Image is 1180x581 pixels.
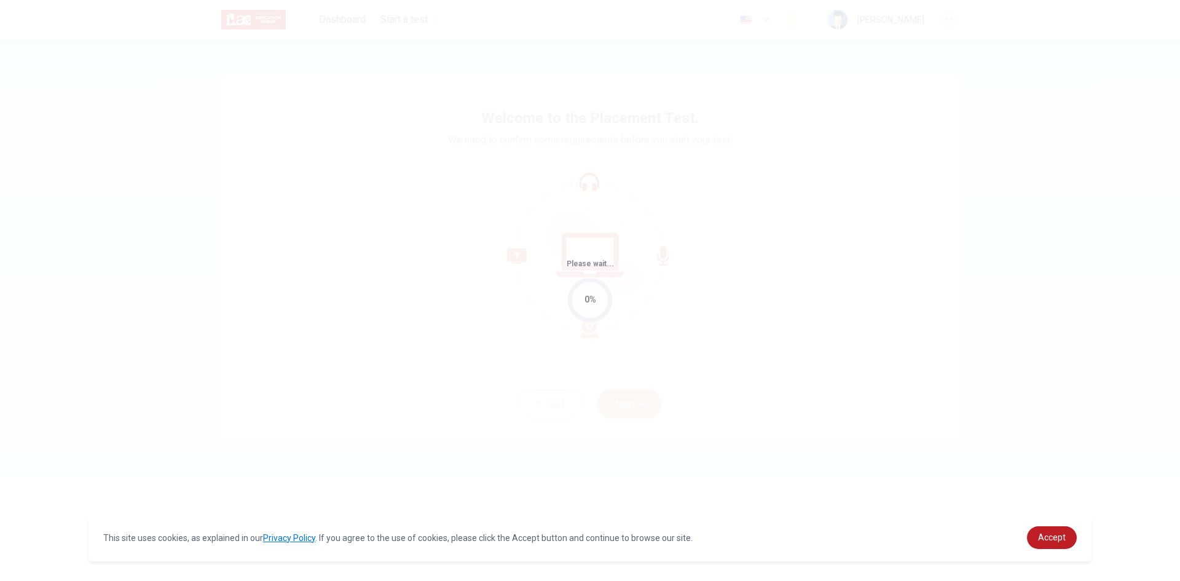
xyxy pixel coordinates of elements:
div: 0% [584,293,596,307]
a: dismiss cookie message [1027,526,1077,549]
span: This site uses cookies, as explained in our . If you agree to the use of cookies, please click th... [103,533,693,543]
div: cookieconsent [88,514,1091,561]
a: Privacy Policy [263,533,315,543]
span: Accept [1038,532,1066,542]
span: Please wait... [567,259,614,268]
